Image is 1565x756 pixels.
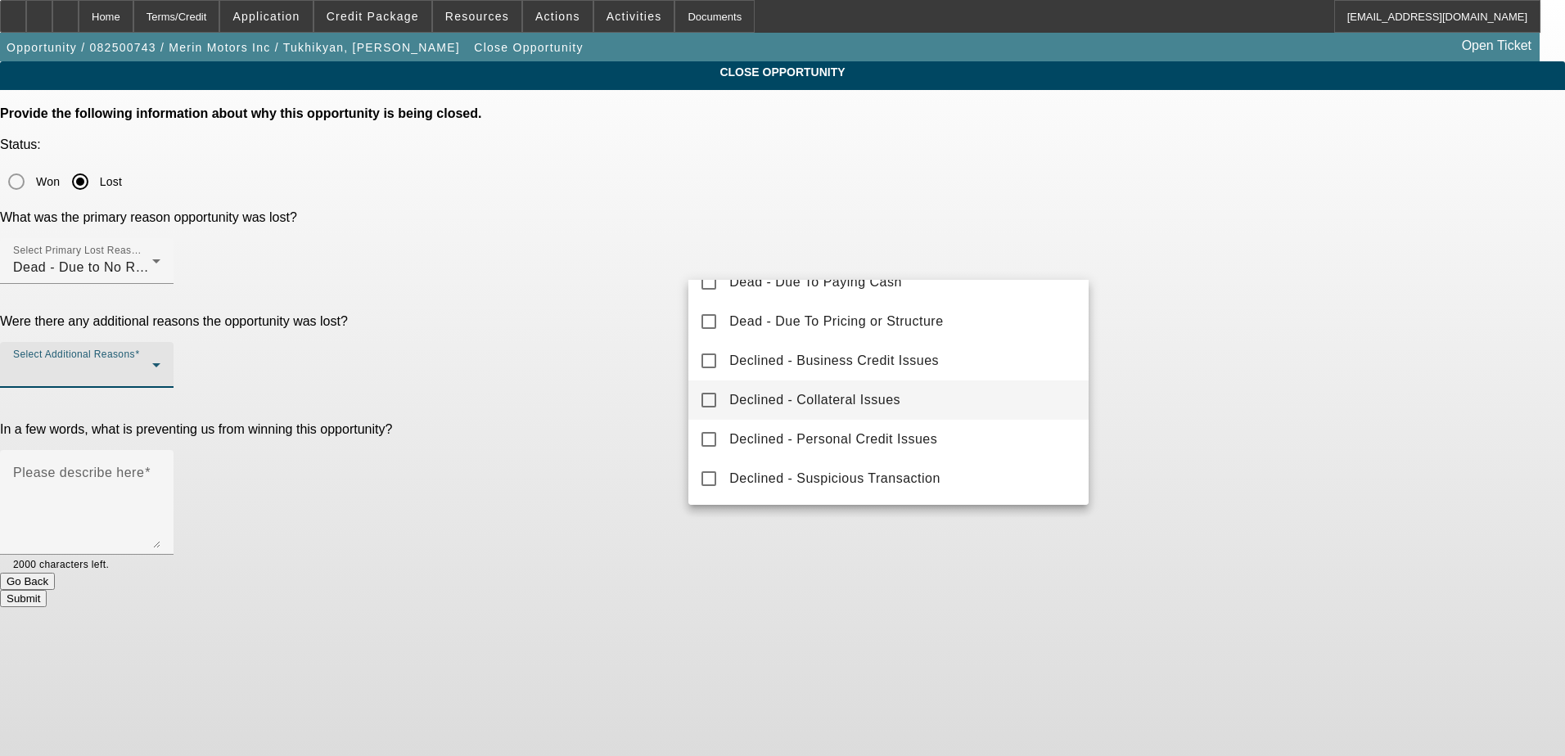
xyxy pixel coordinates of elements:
span: Declined - Personal Credit Issues [729,430,937,449]
span: Dead - Due To Pricing or Structure [729,312,943,331]
span: Dead - Due To Paying Cash [729,272,902,292]
span: Declined - Collateral Issues [729,390,900,410]
span: Declined - Suspicious Transaction [729,469,940,488]
span: Declined - Business Credit Issues [729,351,939,371]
